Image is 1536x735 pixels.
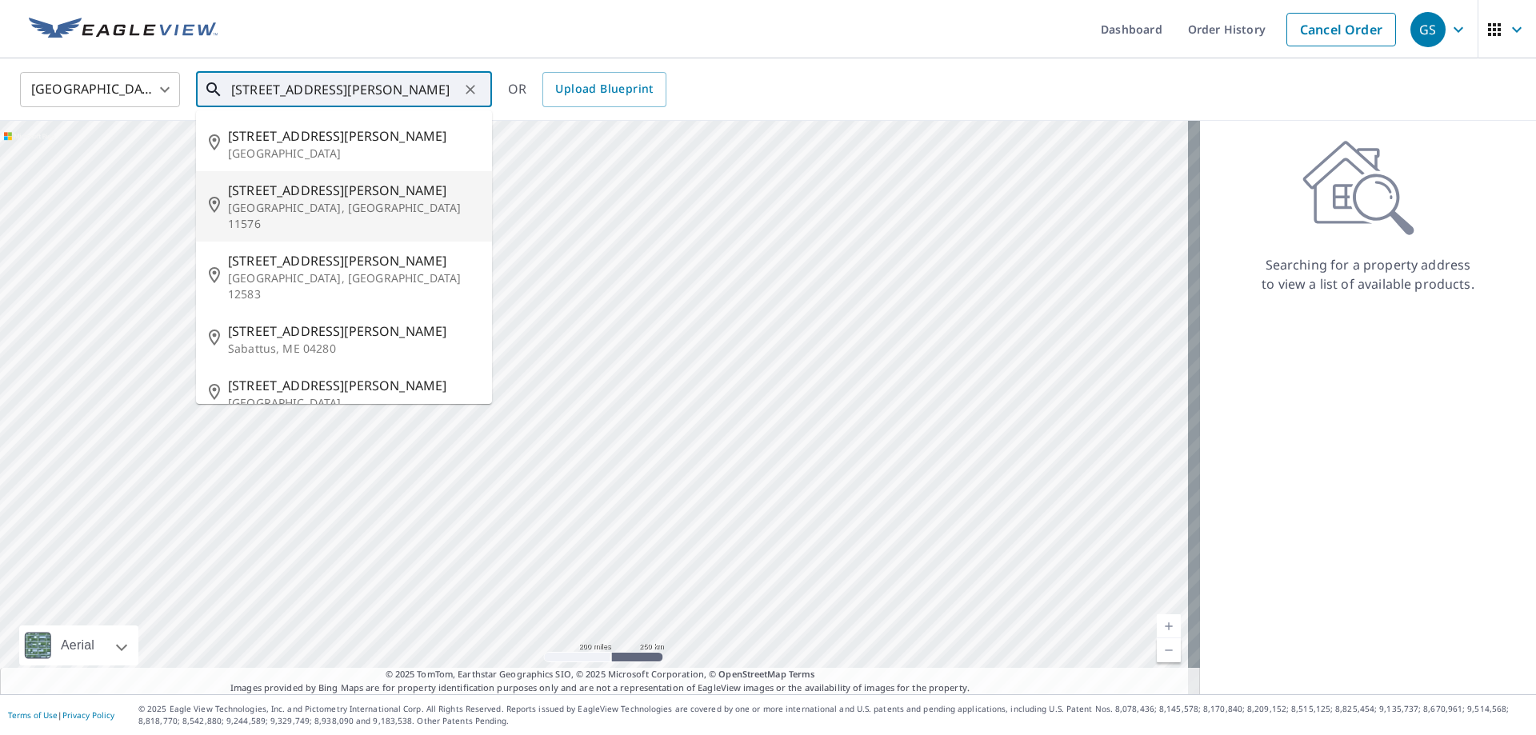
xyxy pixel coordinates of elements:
p: [GEOGRAPHIC_DATA] [228,395,479,411]
button: Clear [459,78,482,101]
a: Cancel Order [1286,13,1396,46]
span: [STREET_ADDRESS][PERSON_NAME] [228,251,479,270]
a: Terms [789,668,815,680]
p: © 2025 Eagle View Technologies, Inc. and Pictometry International Corp. All Rights Reserved. Repo... [138,703,1528,727]
div: Aerial [19,625,138,665]
img: EV Logo [29,18,218,42]
div: OR [508,72,666,107]
span: [STREET_ADDRESS][PERSON_NAME] [228,126,479,146]
span: © 2025 TomTom, Earthstar Geographics SIO, © 2025 Microsoft Corporation, © [386,668,815,681]
a: Current Level 5, Zoom Out [1157,638,1181,662]
input: Search by address or latitude-longitude [231,67,459,112]
div: [GEOGRAPHIC_DATA] [20,67,180,112]
div: GS [1410,12,1446,47]
span: [STREET_ADDRESS][PERSON_NAME] [228,322,479,341]
p: | [8,710,114,720]
a: OpenStreetMap [718,668,786,680]
p: Searching for a property address to view a list of available products. [1261,255,1475,294]
p: [GEOGRAPHIC_DATA] [228,146,479,162]
p: [GEOGRAPHIC_DATA], [GEOGRAPHIC_DATA] 11576 [228,200,479,232]
span: [STREET_ADDRESS][PERSON_NAME] [228,376,479,395]
a: Upload Blueprint [542,72,666,107]
a: Privacy Policy [62,709,114,721]
a: Current Level 5, Zoom In [1157,614,1181,638]
div: Aerial [56,625,99,665]
a: Terms of Use [8,709,58,721]
p: [GEOGRAPHIC_DATA], [GEOGRAPHIC_DATA] 12583 [228,270,479,302]
span: Upload Blueprint [555,79,653,99]
p: Sabattus, ME 04280 [228,341,479,357]
span: [STREET_ADDRESS][PERSON_NAME] [228,181,479,200]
